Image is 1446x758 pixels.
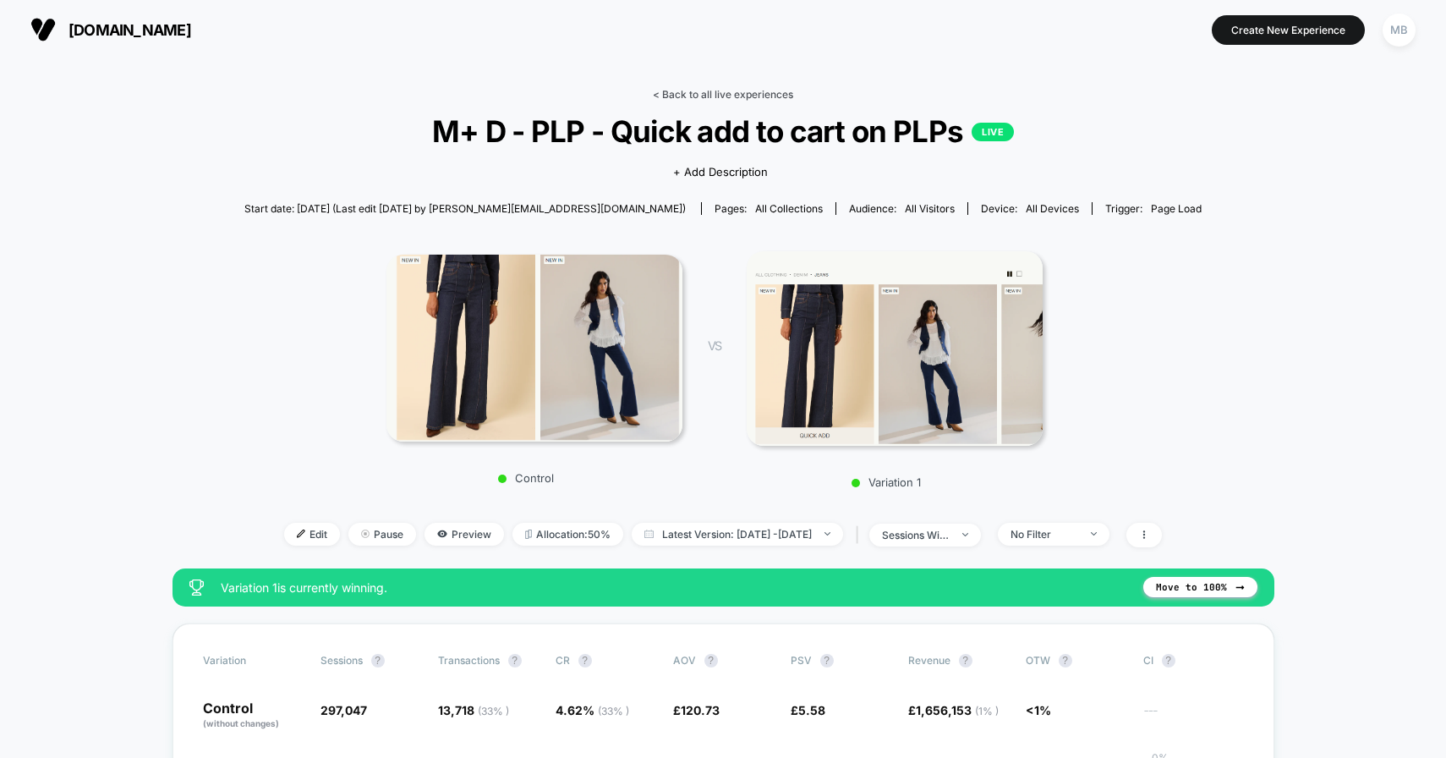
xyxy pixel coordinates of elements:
[632,523,843,546] span: Latest Version: [DATE] - [DATE]
[1212,15,1365,45] button: Create New Experience
[1162,654,1175,667] button: ?
[905,202,955,215] span: All Visitors
[708,338,721,353] span: VS
[189,579,204,596] img: success_star
[320,703,367,717] span: 297,047
[578,654,592,667] button: ?
[371,654,385,667] button: ?
[1143,706,1244,730] span: ---
[438,654,500,667] span: Transactions
[293,113,1153,149] span: M+ D - PLP - Quick add to cart on PLPs
[738,475,1034,489] p: Variation 1
[962,533,968,536] img: end
[882,529,950,541] div: sessions with impression
[386,255,682,441] img: Control main
[852,523,869,547] span: |
[1026,654,1119,667] span: OTW
[438,703,509,717] span: 13,718
[908,654,950,667] span: Revenue
[653,88,793,101] a: < Back to all live experiences
[704,654,718,667] button: ?
[378,471,674,485] p: Control
[1151,202,1202,215] span: Page Load
[1143,654,1236,667] span: CI
[820,654,834,667] button: ?
[1383,14,1416,47] div: MB
[747,251,1043,446] img: Variation 1 main
[673,703,720,717] span: £
[556,703,629,717] span: 4.62 %
[1026,202,1079,215] span: all devices
[755,202,823,215] span: all collections
[1143,577,1257,597] button: Move to 100%
[512,523,623,546] span: Allocation: 50%
[348,523,416,546] span: Pause
[556,654,570,667] span: CR
[284,523,340,546] span: Edit
[68,21,191,39] span: [DOMAIN_NAME]
[673,164,768,181] span: + Add Description
[975,705,999,717] span: ( 1 % )
[673,654,696,667] span: AOV
[1026,703,1051,717] span: <1%
[791,703,825,717] span: £
[30,17,56,42] img: Visually logo
[221,580,1126,595] span: Variation 1 is currently winning.
[824,532,830,536] img: end
[1105,202,1202,215] div: Trigger:
[361,530,370,538] img: end
[908,703,999,717] span: £
[203,701,304,730] p: Control
[598,705,629,717] span: ( 33 % )
[967,202,1092,215] span: Device:
[791,654,812,667] span: PSV
[681,703,720,717] span: 120.73
[849,202,955,215] div: Audience:
[203,654,296,667] span: Variation
[959,654,972,667] button: ?
[297,530,305,538] img: edit
[525,530,532,539] img: rebalance
[320,654,363,667] span: Sessions
[1378,13,1421,47] button: MB
[478,705,509,717] span: ( 33 % )
[972,123,1014,141] p: LIVE
[798,703,825,717] span: 5.58
[25,16,196,43] button: [DOMAIN_NAME]
[244,202,686,215] span: Start date: [DATE] (Last edit [DATE] by [PERSON_NAME][EMAIL_ADDRESS][DOMAIN_NAME])
[1011,528,1078,541] div: No Filter
[508,654,522,667] button: ?
[715,202,823,215] div: Pages:
[644,530,654,538] img: calendar
[424,523,504,546] span: Preview
[1091,532,1097,536] img: end
[203,718,279,728] span: (without changes)
[1059,654,1072,667] button: ?
[916,703,999,717] span: 1,656,153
